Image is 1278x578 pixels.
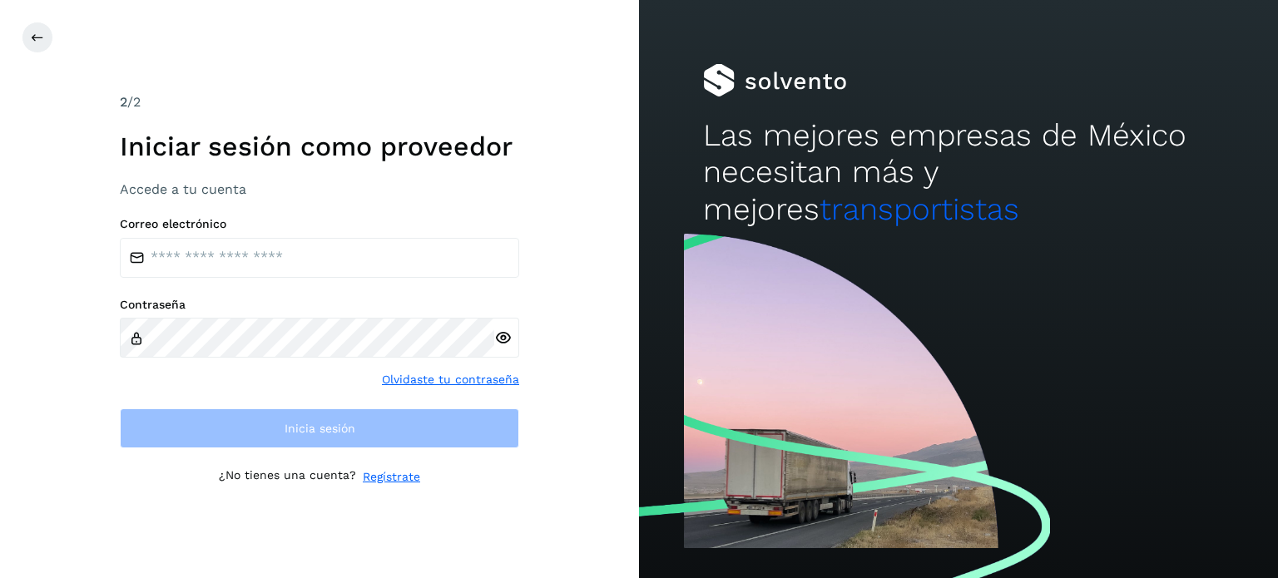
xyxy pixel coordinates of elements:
[382,371,519,388] a: Olvidaste tu contraseña
[363,468,420,486] a: Regístrate
[703,117,1214,228] h2: Las mejores empresas de México necesitan más y mejores
[120,298,519,312] label: Contraseña
[285,422,355,434] span: Inicia sesión
[120,92,519,112] div: /2
[120,131,519,162] h1: Iniciar sesión como proveedor
[219,468,356,486] p: ¿No tienes una cuenta?
[120,408,519,448] button: Inicia sesión
[120,181,519,197] h3: Accede a tu cuenta
[820,191,1019,227] span: transportistas
[120,94,127,110] span: 2
[120,217,519,231] label: Correo electrónico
